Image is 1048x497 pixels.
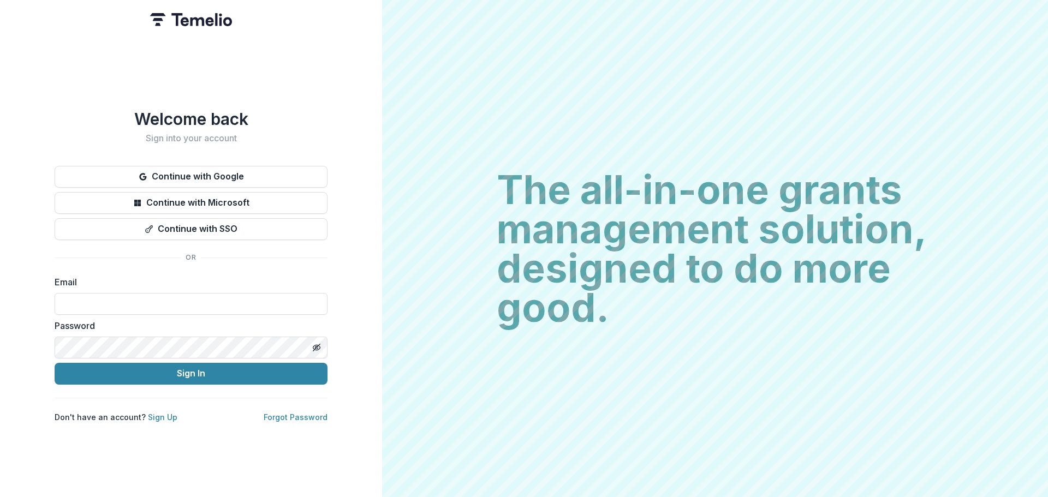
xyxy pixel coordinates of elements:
button: Continue with Microsoft [55,192,327,214]
a: Forgot Password [264,412,327,422]
button: Continue with Google [55,166,327,188]
label: Password [55,319,321,332]
button: Toggle password visibility [308,339,325,356]
a: Sign Up [148,412,177,422]
button: Sign In [55,363,327,385]
h1: Welcome back [55,109,327,129]
label: Email [55,276,321,289]
p: Don't have an account? [55,411,177,423]
img: Temelio [150,13,232,26]
button: Continue with SSO [55,218,327,240]
h2: Sign into your account [55,133,327,143]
